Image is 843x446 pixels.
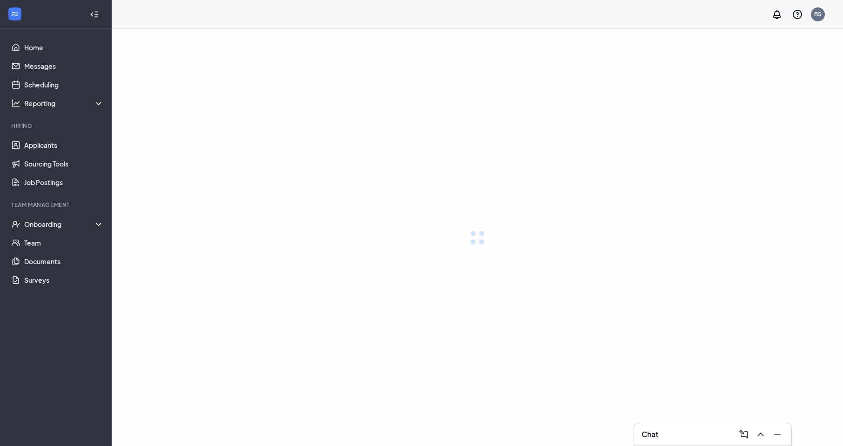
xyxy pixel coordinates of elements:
button: ChevronUp [752,427,767,442]
button: Minimize [769,427,784,442]
div: Reporting [24,99,104,108]
a: Documents [24,252,104,271]
h3: Chat [642,429,658,439]
svg: UserCheck [11,220,20,229]
a: Team [24,233,104,252]
button: ComposeMessage [736,427,750,442]
a: Sourcing Tools [24,154,104,173]
svg: QuestionInfo [792,9,803,20]
svg: Analysis [11,99,20,108]
div: Hiring [11,122,102,130]
a: Applicants [24,136,104,154]
a: Home [24,38,104,57]
a: Messages [24,57,104,75]
svg: ChevronUp [755,429,766,440]
a: Scheduling [24,75,104,94]
svg: Collapse [90,10,99,19]
svg: WorkstreamLogo [10,9,20,19]
a: Surveys [24,271,104,289]
div: Team Management [11,201,102,209]
svg: ComposeMessage [738,429,749,440]
svg: Notifications [771,9,783,20]
svg: Minimize [772,429,783,440]
div: BS [814,10,822,18]
a: Job Postings [24,173,104,192]
div: Onboarding [24,220,104,229]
